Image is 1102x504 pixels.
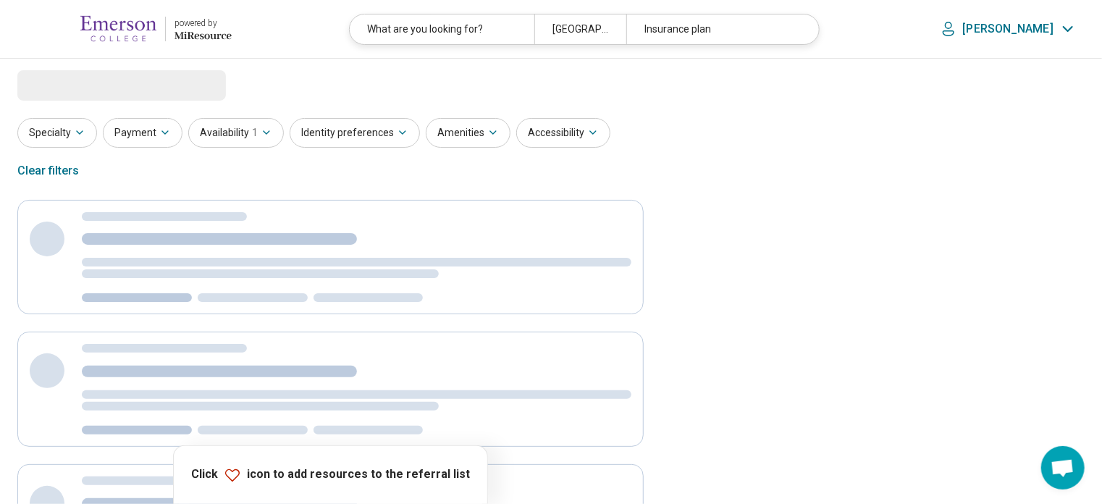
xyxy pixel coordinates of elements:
[534,14,626,44] div: [GEOGRAPHIC_DATA], [GEOGRAPHIC_DATA]
[626,14,810,44] div: Insurance plan
[17,118,97,148] button: Specialty
[191,466,470,484] p: Click icon to add resources to the referral list
[963,22,1053,36] p: [PERSON_NAME]
[1041,446,1085,490] div: Open chat
[426,118,510,148] button: Amenities
[23,12,232,46] a: Emerson Collegepowered by
[516,118,610,148] button: Accessibility
[290,118,420,148] button: Identity preferences
[17,154,79,188] div: Clear filters
[252,125,258,140] span: 1
[350,14,534,44] div: What are you looking for?
[103,118,182,148] button: Payment
[174,17,232,30] div: powered by
[80,12,156,46] img: Emerson College
[17,70,139,99] span: Loading...
[188,118,284,148] button: Availability1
